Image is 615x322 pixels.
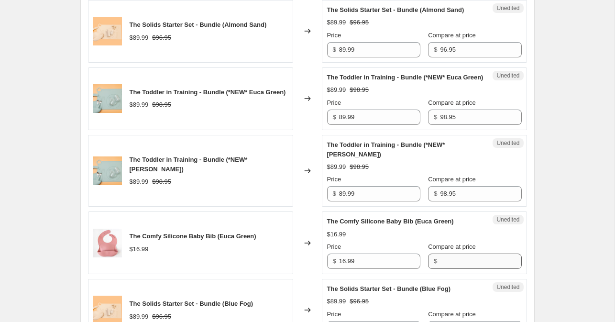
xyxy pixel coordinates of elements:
span: $ [434,190,437,197]
span: Compare at price [428,32,476,39]
img: Untitled_800x800px_9_80x.png [93,84,122,113]
strike: $96.95 [350,18,369,27]
span: Compare at price [428,311,476,318]
span: Compare at price [428,243,476,250]
img: ComfySiliconeBabyBibrosedustfront_80x.jpg [93,229,122,257]
span: Price [327,243,341,250]
strike: $96.95 [152,33,171,43]
span: The Solids Starter Set - Bundle (Blue Fog) [130,300,253,307]
span: The Toddler in Training - Bundle (*NEW* Euca Green) [130,89,286,96]
span: Compare at price [428,99,476,106]
span: Unedited [496,283,519,291]
span: The Toddler in Training - Bundle (*NEW* [PERSON_NAME]) [327,141,445,158]
strike: $98.95 [350,162,369,172]
span: The Toddler in Training - Bundle (*NEW* [PERSON_NAME]) [130,156,248,173]
span: Price [327,176,341,183]
img: Untitled_800x800px_8_80x.png [93,17,122,45]
strike: $98.95 [350,85,369,95]
span: Price [327,32,341,39]
div: $89.99 [130,312,149,322]
span: $ [434,257,437,265]
div: $16.99 [327,230,346,239]
span: Compare at price [428,176,476,183]
span: Unedited [496,4,519,12]
div: $89.99 [130,100,149,110]
span: $ [333,190,336,197]
span: Unedited [496,72,519,79]
div: $89.99 [130,177,149,187]
strike: $98.95 [152,100,171,110]
strike: $96.95 [350,297,369,306]
strike: $98.95 [152,177,171,187]
span: $ [333,46,336,53]
span: $ [333,257,336,265]
span: The Comfy Silicone Baby Bib (Euca Green) [327,218,454,225]
span: $ [333,113,336,121]
span: The Solids Starter Set - Bundle (Almond Sand) [130,21,267,28]
div: $89.99 [327,18,346,27]
span: Unedited [496,139,519,147]
div: $89.99 [327,297,346,306]
span: Price [327,311,341,318]
div: $89.99 [327,162,346,172]
strike: $96.95 [152,312,171,322]
span: The Comfy Silicone Baby Bib (Euca Green) [130,233,256,240]
span: $ [434,46,437,53]
div: $89.99 [327,85,346,95]
span: The Toddler in Training - Bundle (*NEW* Euca Green) [327,74,483,81]
span: The Solids Starter Set - Bundle (Almond Sand) [327,6,464,13]
span: $ [434,113,437,121]
span: Unedited [496,216,519,223]
div: $89.99 [130,33,149,43]
div: $16.99 [130,244,149,254]
span: Price [327,99,341,106]
img: Untitled_800x800px_9_80x.png [93,156,122,185]
span: The Solids Starter Set - Bundle (Blue Fog) [327,285,451,292]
